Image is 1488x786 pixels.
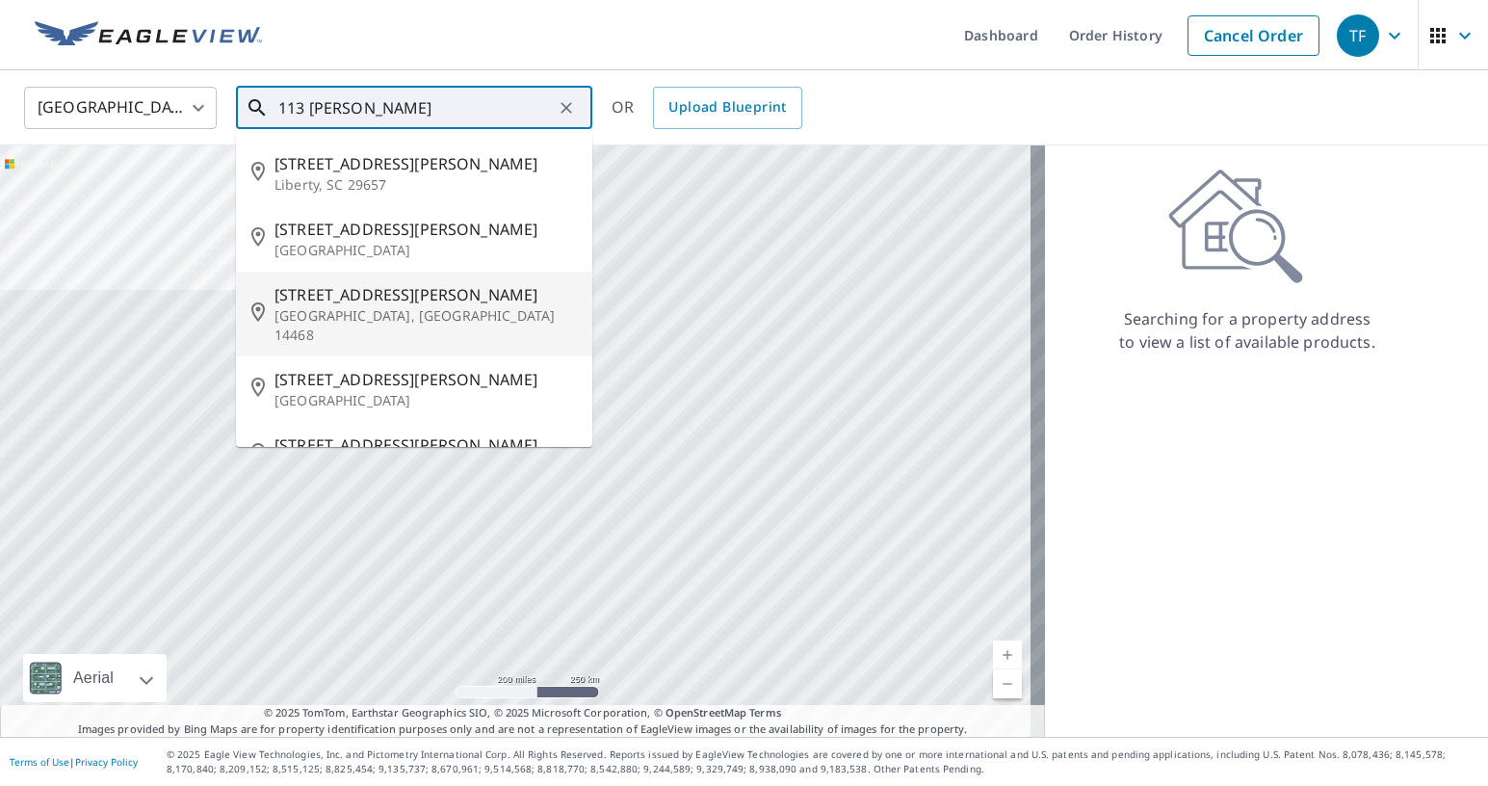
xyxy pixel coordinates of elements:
div: [GEOGRAPHIC_DATA] [24,81,217,135]
img: EV Logo [35,21,262,50]
a: Terms of Use [10,755,69,769]
button: Clear [553,94,580,121]
span: [STREET_ADDRESS][PERSON_NAME] [274,152,577,175]
p: [GEOGRAPHIC_DATA], [GEOGRAPHIC_DATA] 14468 [274,306,577,345]
span: [STREET_ADDRESS][PERSON_NAME] [274,433,577,457]
div: TF [1337,14,1379,57]
p: © 2025 Eagle View Technologies, Inc. and Pictometry International Corp. All Rights Reserved. Repo... [167,747,1478,776]
p: Searching for a property address to view a list of available products. [1118,307,1376,354]
div: Aerial [67,654,119,702]
span: Upload Blueprint [668,95,786,119]
a: Terms [749,705,781,720]
a: Privacy Policy [75,755,138,769]
p: | [10,756,138,768]
p: [GEOGRAPHIC_DATA] [274,241,577,260]
p: Liberty, SC 29657 [274,175,577,195]
a: OpenStreetMap [666,705,746,720]
a: Upload Blueprint [653,87,801,129]
span: [STREET_ADDRESS][PERSON_NAME] [274,368,577,391]
span: © 2025 TomTom, Earthstar Geographics SIO, © 2025 Microsoft Corporation, © [264,705,781,721]
span: [STREET_ADDRESS][PERSON_NAME] [274,218,577,241]
div: Aerial [23,654,167,702]
a: Current Level 5, Zoom Out [993,669,1022,698]
span: [STREET_ADDRESS][PERSON_NAME] [274,283,577,306]
a: Current Level 5, Zoom In [993,641,1022,669]
input: Search by address or latitude-longitude [278,81,553,135]
p: [GEOGRAPHIC_DATA] [274,391,577,410]
a: Cancel Order [1188,15,1319,56]
div: OR [612,87,802,129]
